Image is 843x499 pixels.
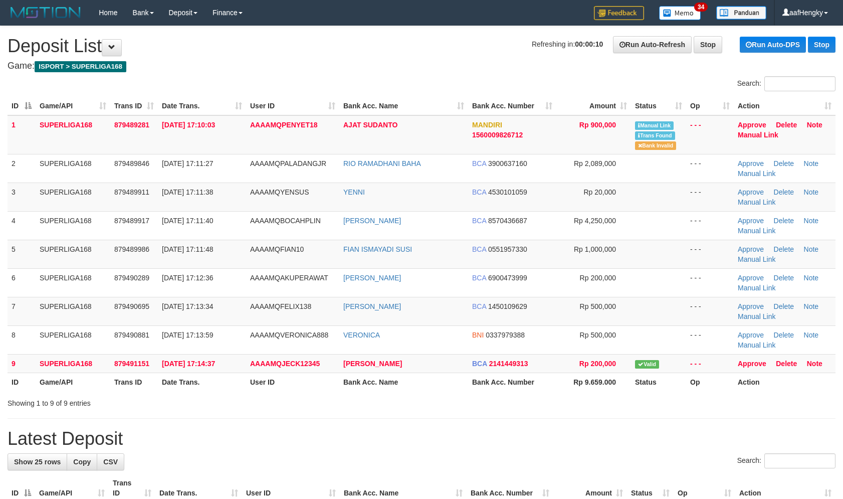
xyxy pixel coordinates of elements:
th: User ID: activate to sort column ascending [246,97,339,115]
h4: Game: [8,61,835,71]
span: Copy [73,458,91,466]
label: Search: [737,453,835,468]
a: Approve [738,245,764,253]
th: Action [734,373,835,391]
td: SUPERLIGA168 [36,268,110,297]
span: [DATE] 17:14:37 [162,360,215,368]
a: [PERSON_NAME] [343,217,401,225]
a: Note [804,217,819,225]
td: - - - [686,211,734,240]
td: SUPERLIGA168 [36,297,110,325]
th: Trans ID: activate to sort column ascending [110,97,158,115]
span: [DATE] 17:11:48 [162,245,213,253]
span: [DATE] 17:10:03 [162,121,215,129]
th: ID [8,373,36,391]
span: Copy 0337979388 to clipboard [486,331,525,339]
span: Copy 1560009826712 to clipboard [472,131,523,139]
td: SUPERLIGA168 [36,240,110,268]
a: Approve [738,302,764,310]
a: Approve [738,360,766,368]
td: - - - [686,354,734,373]
span: Copy 1450109629 to clipboard [488,302,527,310]
input: Search: [764,453,835,468]
td: - - - [686,297,734,325]
a: Delete [774,274,794,282]
span: Valid transaction [635,360,659,369]
span: BNI [472,331,484,339]
a: Note [807,360,822,368]
td: SUPERLIGA168 [36,183,110,211]
span: 879489846 [114,159,149,168]
span: MANDIRI [472,121,502,129]
span: Rp 500,000 [580,302,616,310]
span: Rp 2,089,000 [574,159,616,168]
td: SUPERLIGA168 [36,325,110,354]
a: CSV [97,453,124,470]
a: VERONICA [343,331,380,339]
td: 1 [8,115,36,154]
th: Bank Acc. Name: activate to sort column ascending [339,97,468,115]
span: Rp 4,250,000 [574,217,616,225]
span: CSV [103,458,118,466]
a: Note [804,245,819,253]
a: Note [804,274,819,282]
span: Copy 2141449313 to clipboard [489,360,528,368]
a: Note [804,331,819,339]
span: Rp 200,000 [579,360,616,368]
span: Refreshing in: [532,40,603,48]
span: Copy 8570436687 to clipboard [488,217,527,225]
th: Op [686,373,734,391]
span: AAAAMQFIAN10 [250,245,304,253]
a: Copy [67,453,97,470]
td: 7 [8,297,36,325]
td: - - - [686,240,734,268]
span: 879490695 [114,302,149,310]
div: Showing 1 to 9 of 9 entries [8,394,344,408]
a: Delete [774,217,794,225]
span: 879490881 [114,331,149,339]
a: RIO RAMADHANI BAHA [343,159,421,168]
span: AAAAMQPALADANGJR [250,159,326,168]
td: - - - [686,154,734,183]
a: Note [804,159,819,168]
span: Manually Linked [635,121,674,130]
a: Approve [738,331,764,339]
th: Bank Acc. Number [468,373,556,391]
span: BCA [472,302,486,310]
img: MOTION_logo.png [8,5,84,20]
td: SUPERLIGA168 [36,154,110,183]
td: - - - [686,268,734,297]
a: FIAN ISMAYADI SUSI [343,245,412,253]
span: BCA [472,217,486,225]
a: [PERSON_NAME] [343,360,402,368]
span: AAAAMQVERONICA888 [250,331,328,339]
a: Run Auto-Refresh [613,36,692,53]
img: Feedback.jpg [594,6,644,20]
span: 879489281 [114,121,149,129]
span: BCA [472,188,486,196]
span: BCA [472,274,486,282]
span: [DATE] 17:13:34 [162,302,213,310]
span: Bank is not match [635,141,676,150]
span: 879490289 [114,274,149,282]
a: Delete [774,159,794,168]
span: AAAAMQYENSUS [250,188,309,196]
td: SUPERLIGA168 [36,115,110,154]
a: Approve [738,159,764,168]
a: Delete [776,360,797,368]
td: 5 [8,240,36,268]
span: Copy 0551957330 to clipboard [488,245,527,253]
h1: Deposit List [8,36,835,56]
a: Manual Link [738,170,776,178]
th: Date Trans. [158,373,246,391]
a: YENNI [343,188,365,196]
span: ISPORT > SUPERLIGA168 [35,61,126,72]
a: Manual Link [738,341,776,349]
span: 879489917 [114,217,149,225]
a: Show 25 rows [8,453,67,470]
span: 879491151 [114,360,149,368]
td: 6 [8,268,36,297]
a: Approve [738,217,764,225]
th: ID: activate to sort column descending [8,97,36,115]
td: - - - [686,115,734,154]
